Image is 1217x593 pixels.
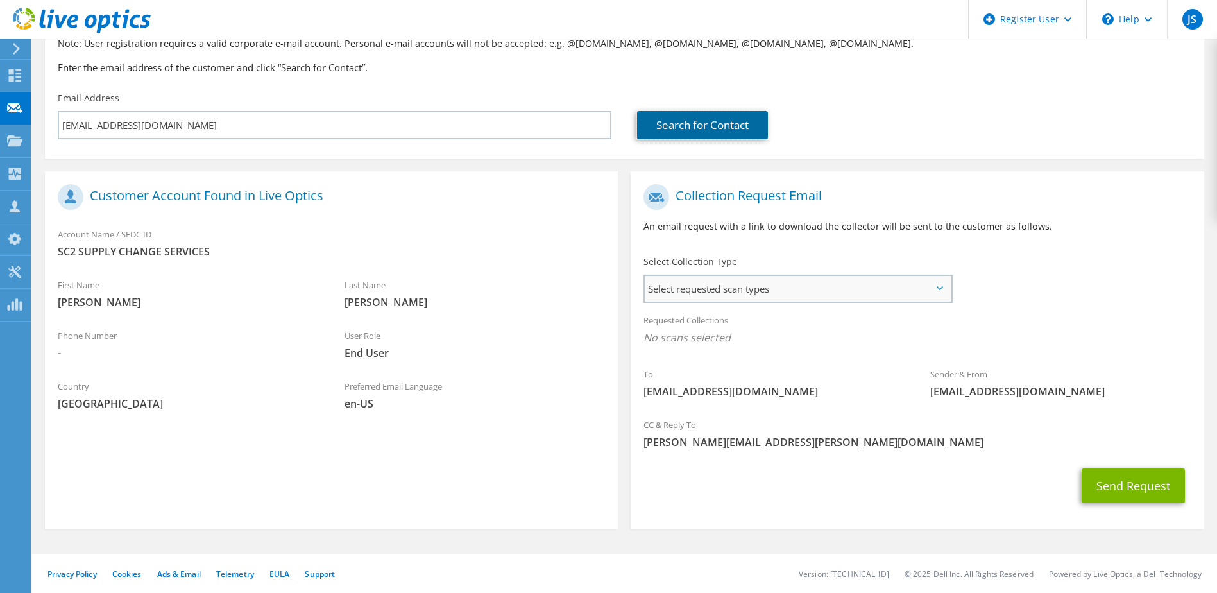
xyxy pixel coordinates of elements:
[332,322,618,366] div: User Role
[45,271,332,316] div: First Name
[58,37,1191,51] p: Note: User registration requires a valid corporate e-mail account. Personal e-mail accounts will ...
[1102,13,1114,25] svg: \n
[917,361,1204,405] div: Sender & From
[45,373,332,417] div: Country
[643,184,1184,210] h1: Collection Request Email
[643,255,737,268] label: Select Collection Type
[112,569,142,580] a: Cookies
[905,569,1034,580] li: © 2025 Dell Inc. All Rights Reserved
[58,245,605,259] span: SC2 SUPPLY CHANGE SERVICES
[637,111,768,139] a: Search for Contact
[345,346,606,360] span: End User
[1049,569,1202,580] li: Powered by Live Optics, a Dell Technology
[643,435,1191,449] span: [PERSON_NAME][EMAIL_ADDRESS][PERSON_NAME][DOMAIN_NAME]
[631,411,1204,456] div: CC & Reply To
[332,373,618,417] div: Preferred Email Language
[345,295,606,309] span: [PERSON_NAME]
[1182,9,1203,30] span: JS
[1082,468,1185,503] button: Send Request
[157,569,201,580] a: Ads & Email
[332,271,618,316] div: Last Name
[643,384,905,399] span: [EMAIL_ADDRESS][DOMAIN_NAME]
[216,569,254,580] a: Telemetry
[930,384,1191,399] span: [EMAIL_ADDRESS][DOMAIN_NAME]
[631,307,1204,354] div: Requested Collections
[58,397,319,411] span: [GEOGRAPHIC_DATA]
[631,361,917,405] div: To
[47,569,97,580] a: Privacy Policy
[643,219,1191,234] p: An email request with a link to download the collector will be sent to the customer as follows.
[58,295,319,309] span: [PERSON_NAME]
[269,569,289,580] a: EULA
[58,60,1191,74] h3: Enter the email address of the customer and click “Search for Contact”.
[345,397,606,411] span: en-US
[645,276,950,302] span: Select requested scan types
[305,569,335,580] a: Support
[643,331,1191,345] span: No scans selected
[58,346,319,360] span: -
[799,569,889,580] li: Version: [TECHNICAL_ID]
[45,221,618,265] div: Account Name / SFDC ID
[45,322,332,366] div: Phone Number
[58,92,119,105] label: Email Address
[58,184,599,210] h1: Customer Account Found in Live Optics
